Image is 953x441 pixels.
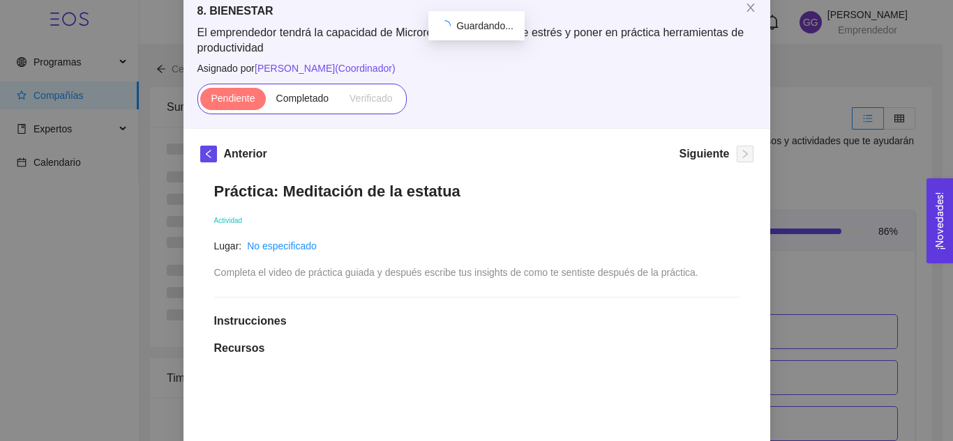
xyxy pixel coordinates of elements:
h1: Práctica: Meditación de la estatua [214,182,740,201]
span: Guardando... [456,20,513,31]
span: Completa el video de práctica guiada y después escribe tus insights de como te sentiste después d... [214,267,698,278]
article: Lugar: [214,238,242,254]
span: [PERSON_NAME] ( Coordinador ) [255,63,396,74]
span: Pendiente [211,93,255,104]
span: close [745,2,756,13]
span: Completado [276,93,329,104]
button: Open Feedback Widget [926,178,953,263]
span: Asignado por [197,61,756,76]
span: Verificado [350,93,392,104]
h1: Recursos [214,341,740,355]
h5: 8. BIENESTAR [197,3,756,20]
span: El emprendedor tendrá la capacidad de Microresilencia, Manejo de estrés y poner en práctica herra... [197,25,756,56]
a: No especificado [247,240,317,252]
span: Actividad [214,217,243,224]
h5: Siguiente [679,146,729,162]
h1: Instrucciones [214,314,740,328]
span: left [201,149,216,159]
span: loading [440,20,451,31]
h5: Anterior [224,146,267,162]
button: left [200,146,217,162]
button: right [737,146,753,162]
